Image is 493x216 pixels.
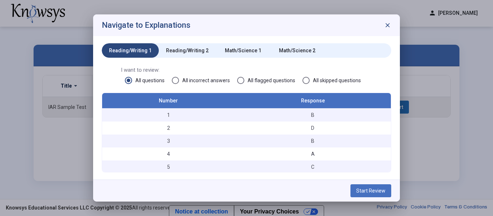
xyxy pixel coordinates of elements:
[238,150,387,158] div: A
[102,122,235,135] td: 2
[121,66,372,74] span: I want to review:
[109,47,152,54] div: Reading/Writing 1
[384,22,391,29] span: close
[179,77,230,84] span: All incorrect answers
[102,160,235,173] td: 5
[244,77,295,84] span: All flagged questions
[310,77,361,84] span: All skipped questions
[102,147,235,160] td: 4
[102,21,191,30] h2: Navigate to Explanations
[102,135,235,147] td: 3
[279,47,315,54] div: Math/Science 2
[166,47,209,54] div: Reading/Writing 2
[132,77,165,84] span: All questions
[350,184,391,197] button: Start Review
[102,93,235,109] th: Number
[235,93,391,109] th: Response
[356,188,385,194] span: Start Review
[238,137,387,145] div: B
[238,163,387,171] div: C
[102,109,235,122] td: 1
[238,111,387,119] div: B
[238,124,387,132] div: D
[225,47,261,54] div: Math/Science 1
